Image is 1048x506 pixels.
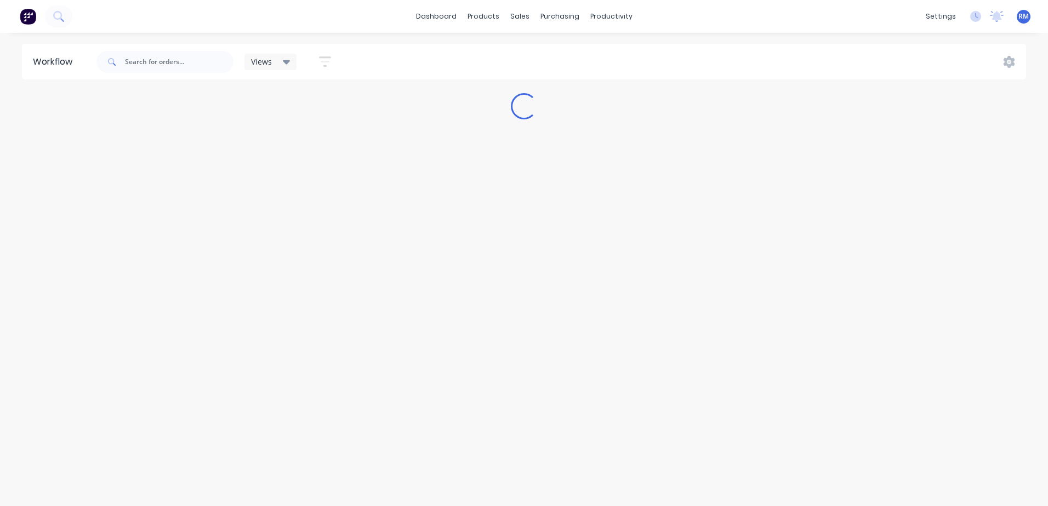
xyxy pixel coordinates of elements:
div: settings [920,8,961,25]
a: dashboard [411,8,462,25]
div: sales [505,8,535,25]
div: products [462,8,505,25]
div: productivity [585,8,638,25]
div: purchasing [535,8,585,25]
div: Workflow [33,55,78,68]
span: RM [1018,12,1029,21]
img: Factory [20,8,36,25]
input: Search for orders... [125,51,233,73]
span: Views [251,56,272,67]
